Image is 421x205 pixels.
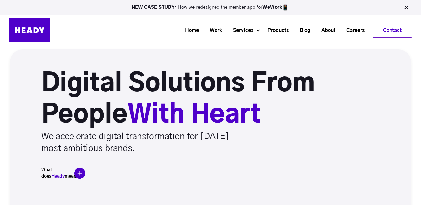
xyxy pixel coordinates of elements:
[41,167,73,179] h5: What does mean?
[225,25,257,36] a: Services
[292,25,314,36] a: Blog
[3,4,418,11] p: How we redesigned the member app for
[41,131,247,154] p: We accelerate digital transformation for [DATE] most ambitious brands.
[177,25,202,36] a: Home
[9,18,50,42] img: Heady_Logo_Web-01 (1)
[132,5,178,10] strong: NEW CASE STUDY:
[373,23,412,37] a: Contact
[314,25,339,36] a: About
[403,4,409,11] img: Close Bar
[74,168,85,179] img: plus-icon
[51,174,65,178] span: Heady
[202,25,225,36] a: Work
[127,102,261,127] span: With Heart
[262,5,282,10] a: WeWork
[56,23,412,38] div: Navigation Menu
[282,4,288,11] img: app emoji
[41,68,373,131] h1: Digital Solutions From People
[339,25,368,36] a: Careers
[260,25,292,36] a: Products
